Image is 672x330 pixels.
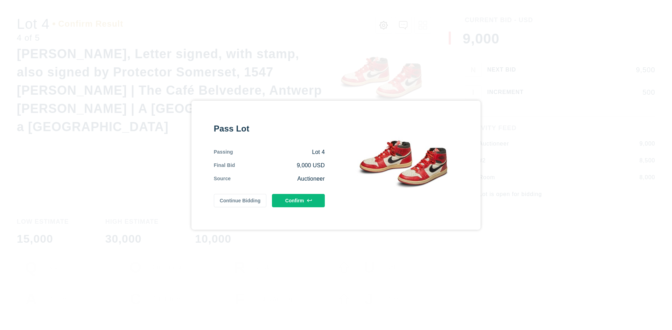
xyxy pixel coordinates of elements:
[235,162,325,169] div: 9,000 USD
[272,194,325,207] button: Confirm
[214,148,233,156] div: Passing
[214,194,267,207] button: Continue Bidding
[233,148,325,156] div: Lot 4
[231,175,325,183] div: Auctioneer
[214,123,325,134] div: Pass Lot
[214,175,231,183] div: Source
[214,162,235,169] div: Final Bid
